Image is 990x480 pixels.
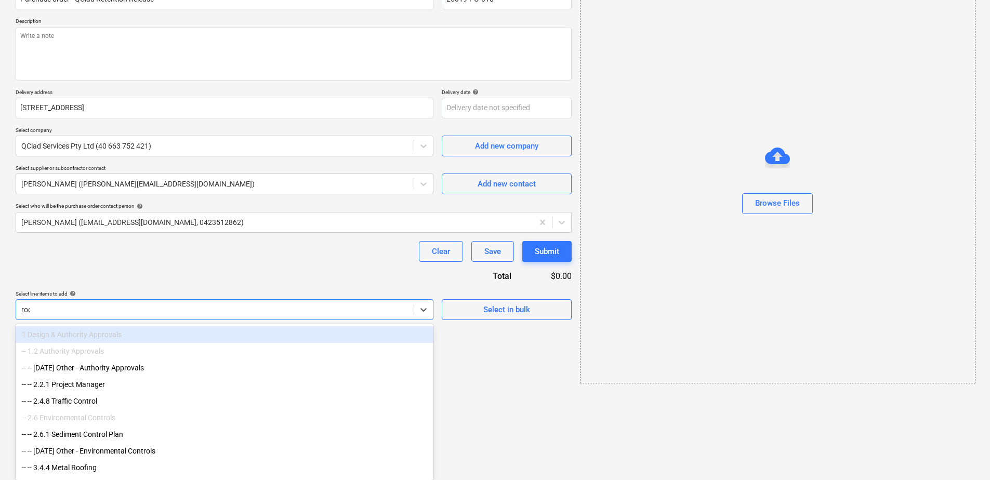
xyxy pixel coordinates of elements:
input: Delivery date not specified [442,98,572,118]
div: 1 Design & Authority Approvals [16,326,433,343]
iframe: Chat Widget [938,430,990,480]
div: Submit [535,245,559,258]
div: Add new company [475,139,538,153]
p: Select company [16,127,433,136]
div: -- 1.2 Authority Approvals [16,343,433,359]
div: -- -- 1.2.99 Other - Authority Approvals [16,359,433,376]
button: Submit [522,241,572,262]
div: -- 2.6 Environmental Controls [16,409,433,426]
div: -- -- 2.2.1 Project Manager [16,376,433,393]
button: Clear [419,241,463,262]
input: Delivery address [16,98,433,118]
p: Delivery address [16,89,433,98]
button: Add new company [442,136,572,156]
div: -- -- 3.4.4 Metal Roofing [16,459,433,476]
button: Select in bulk [442,299,572,320]
div: -- -- [DATE] Other - Environmental Controls [16,443,433,459]
p: Select supplier or subcontractor contact [16,165,433,174]
div: -- -- 2.6.1 Sediment Control Plan [16,426,433,443]
div: Select who will be the purchase order contact person [16,203,572,209]
div: -- -- 2.4.8 Traffic Control [16,393,433,409]
div: -- -- 2.6.99 Other - Environmental Controls [16,443,433,459]
div: Select line-items to add [16,290,433,297]
span: help [68,290,76,297]
div: Clear [432,245,450,258]
p: Description [16,18,572,26]
div: -- -- [DATE] Other - Authority Approvals [16,359,433,376]
span: help [135,203,143,209]
span: help [470,89,479,95]
div: Browse Files [755,196,800,210]
div: Total [437,270,528,282]
button: Save [471,241,514,262]
div: Delivery date [442,89,572,96]
button: Add new contact [442,174,572,194]
div: $0.00 [528,270,572,282]
button: Browse Files [742,193,813,214]
div: Select in bulk [483,303,530,316]
div: Save [484,245,501,258]
div: Add new contact [478,177,536,191]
